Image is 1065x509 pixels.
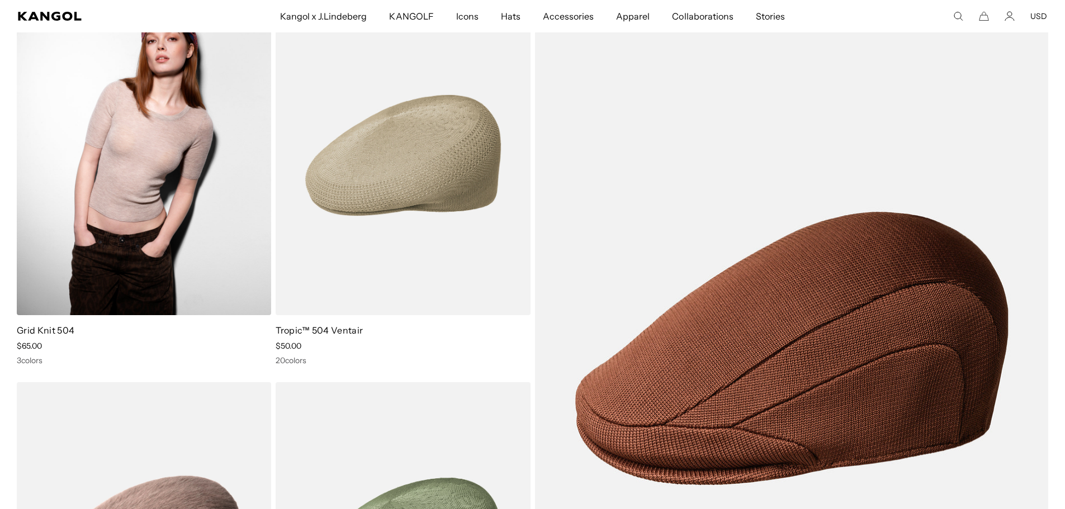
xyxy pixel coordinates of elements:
[953,11,963,21] summary: Search here
[18,12,185,21] a: Kangol
[276,355,530,365] div: 20 colors
[276,341,301,351] span: $50.00
[1005,11,1015,21] a: Account
[276,325,363,336] a: Tropic™ 504 Ventair
[17,341,42,351] span: $65.00
[979,11,989,21] button: Cart
[1030,11,1047,21] button: USD
[17,355,271,365] div: 3 colors
[17,325,74,336] a: Grid Knit 504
